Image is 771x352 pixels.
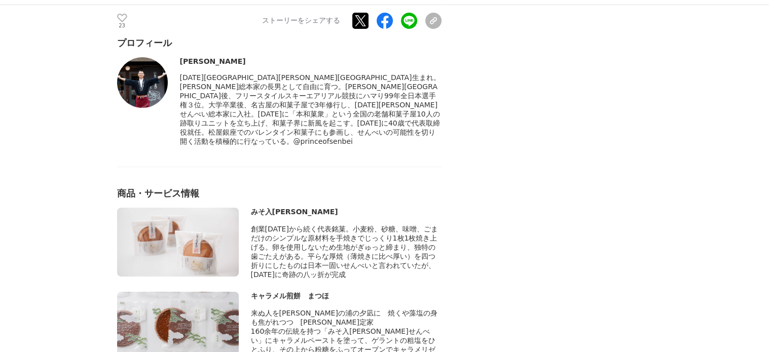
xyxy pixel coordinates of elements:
img: thumbnail_2a7e95d0-f477-11ed-998d-29401511bc83.jpg [117,57,168,108]
div: [PERSON_NAME] [180,57,442,65]
p: ストーリーをシェアする [262,16,340,25]
div: 商品・サービス情報 [117,187,442,200]
div: プロフィール [117,37,442,49]
p: 23 [117,23,127,28]
span: 創業[DATE]から続く代表銘菓。小麦粉、砂糖、味噌、ごまだけのシンプルな原材料を手焼きでじっくり1枚1枚焼き上げる。卵を使用しないため生地がぎゅっと締まり、独特の歯ごたえがある。平らな厚焼（薄... [251,225,438,279]
span: [DATE][GEOGRAPHIC_DATA][PERSON_NAME][GEOGRAPHIC_DATA]生まれ。[PERSON_NAME]総本家の長男として自由に育つ。[PERSON_NAME... [180,73,440,145]
span: 来ぬ人を[PERSON_NAME]の浦の夕凪に 焼くや藻塩の身も焦がれつつ [PERSON_NAME]定家 [251,309,437,326]
div: みそ入[PERSON_NAME] [251,208,442,217]
img: thumbnail_9c12a770-f477-11ed-8f0a-6b05e9c4a3a7.jpg [117,208,239,277]
div: キャラメル煎餅 まつほ [251,292,442,301]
